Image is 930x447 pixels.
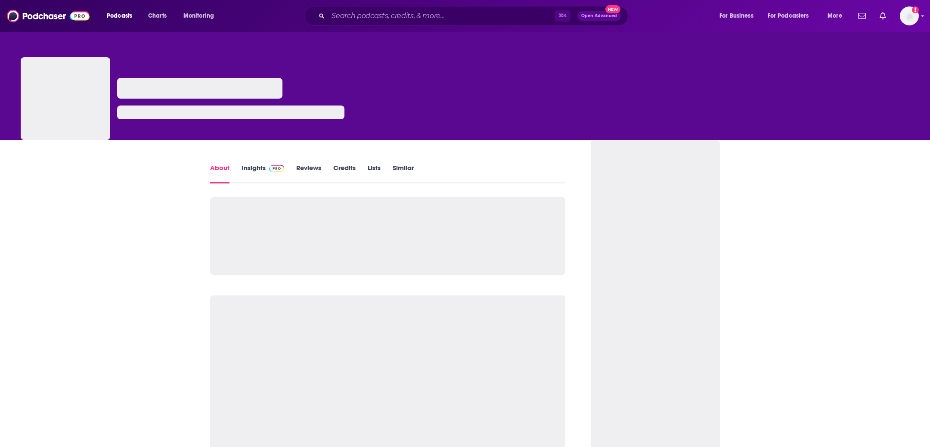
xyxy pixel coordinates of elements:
a: Charts [143,9,172,23]
span: ⌘ K [555,10,570,22]
button: open menu [821,9,853,23]
div: Search podcasts, credits, & more... [313,6,636,26]
a: Credits [333,164,356,183]
span: New [605,5,621,13]
a: Show notifications dropdown [855,9,869,23]
button: open menu [177,9,225,23]
a: Show notifications dropdown [876,9,890,23]
a: About [210,164,229,183]
a: InsightsPodchaser Pro [242,164,284,183]
img: Podchaser Pro [269,165,284,172]
img: Podchaser - Follow, Share and Rate Podcasts [7,8,90,24]
button: Show profile menu [900,6,919,25]
span: More [828,10,842,22]
span: Logged in as FIREPodchaser25 [900,6,919,25]
img: User Profile [900,6,919,25]
span: Podcasts [107,10,132,22]
span: Monitoring [183,10,214,22]
span: Open Advanced [581,14,617,18]
input: Search podcasts, credits, & more... [328,9,555,23]
a: Similar [393,164,414,183]
button: open menu [713,9,764,23]
button: Open AdvancedNew [577,11,621,21]
a: Lists [368,164,381,183]
button: open menu [762,9,821,23]
svg: Add a profile image [912,6,919,13]
span: For Podcasters [768,10,809,22]
a: Reviews [296,164,321,183]
button: open menu [101,9,143,23]
span: For Business [719,10,753,22]
span: Charts [148,10,167,22]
